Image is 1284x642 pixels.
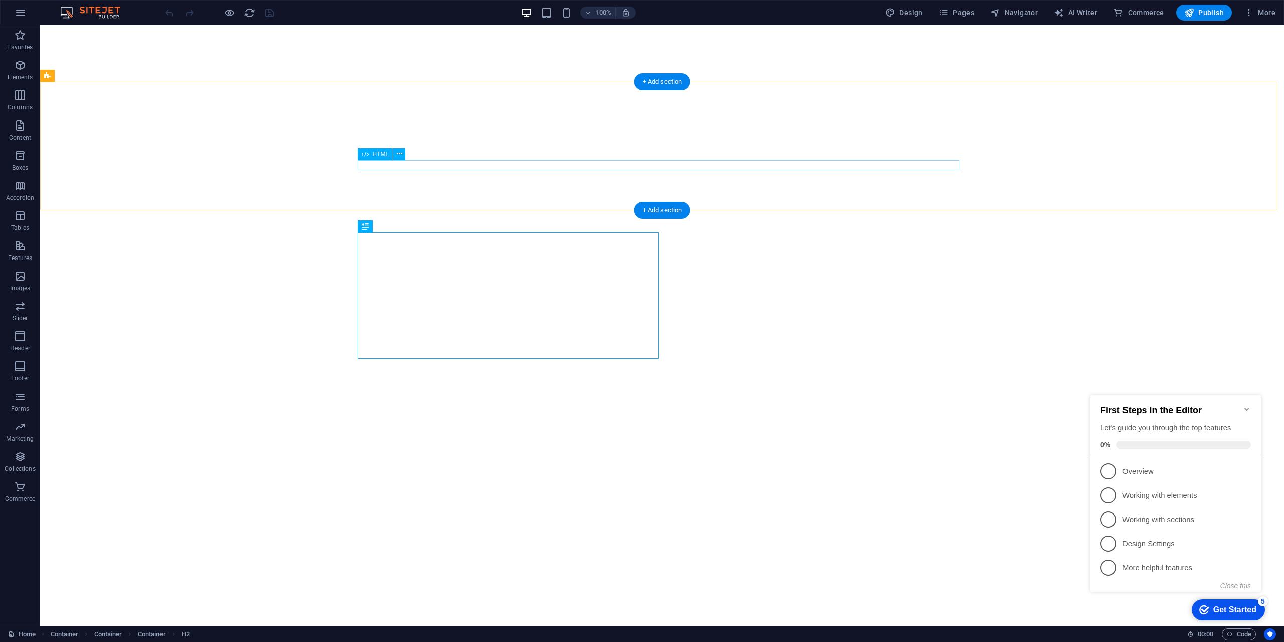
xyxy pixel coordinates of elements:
p: Collections [5,465,35,473]
p: Accordion [6,194,34,202]
p: Images [10,284,31,292]
span: : [1205,630,1206,638]
li: Working with sections [4,127,175,151]
p: Columns [8,103,33,111]
span: 00 00 [1198,628,1213,640]
p: More helpful features [36,182,156,193]
div: Let's guide you through the top features [14,42,165,53]
li: Design Settings [4,151,175,175]
button: More [1240,5,1279,21]
button: Code [1222,628,1256,640]
p: Content [9,134,31,142]
img: Editor Logo [58,7,133,19]
p: Working with elements [36,110,156,120]
span: HTML [373,151,389,157]
button: reload [243,7,255,19]
div: + Add section [634,73,690,90]
li: Working with elements [4,103,175,127]
p: Overview [36,86,156,96]
i: On resize automatically adjust zoom level to fit chosen device. [621,8,630,17]
div: Get Started 5 items remaining, 0% complete [105,219,179,240]
h2: First Steps in the Editor [14,25,165,35]
span: More [1244,8,1275,18]
div: 5 [172,216,182,226]
span: Click to select. Double-click to edit [182,628,190,640]
p: Working with sections [36,134,156,145]
button: Design [881,5,927,21]
button: Publish [1176,5,1232,21]
span: AI Writer [1054,8,1097,18]
span: Click to select. Double-click to edit [51,628,79,640]
li: More helpful features [4,175,175,199]
span: Publish [1184,8,1224,18]
span: Navigator [990,8,1038,18]
p: Footer [11,374,29,382]
button: Commerce [1109,5,1168,21]
span: Click to select. Double-click to edit [94,628,122,640]
p: Commerce [5,495,35,503]
button: Click here to leave preview mode and continue editing [223,7,235,19]
p: Header [10,344,30,352]
span: Commerce [1113,8,1164,18]
button: Usercentrics [1264,628,1276,640]
span: Pages [939,8,974,18]
span: 0% [14,60,30,68]
h6: Session time [1187,628,1214,640]
div: Minimize checklist [156,25,165,33]
button: Pages [935,5,978,21]
span: Click to select. Double-click to edit [138,628,166,640]
span: Code [1226,628,1251,640]
p: Marketing [6,435,34,443]
i: Reload page [244,7,255,19]
button: 100% [580,7,616,19]
h6: 100% [595,7,611,19]
div: Get Started [127,225,170,234]
a: Click to cancel selection. Double-click to open Pages [8,628,36,640]
p: Favorites [7,43,33,51]
p: Elements [8,73,33,81]
button: AI Writer [1050,5,1101,21]
p: Forms [11,405,29,413]
button: Navigator [986,5,1042,21]
li: Overview [4,79,175,103]
span: Design [885,8,923,18]
nav: breadcrumb [51,628,190,640]
p: Features [8,254,32,262]
div: + Add section [634,202,690,219]
p: Tables [11,224,29,232]
button: Close this [134,201,165,209]
p: Slider [13,314,28,322]
p: Design Settings [36,158,156,169]
div: Design (Ctrl+Alt+Y) [881,5,927,21]
p: Boxes [12,164,29,172]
